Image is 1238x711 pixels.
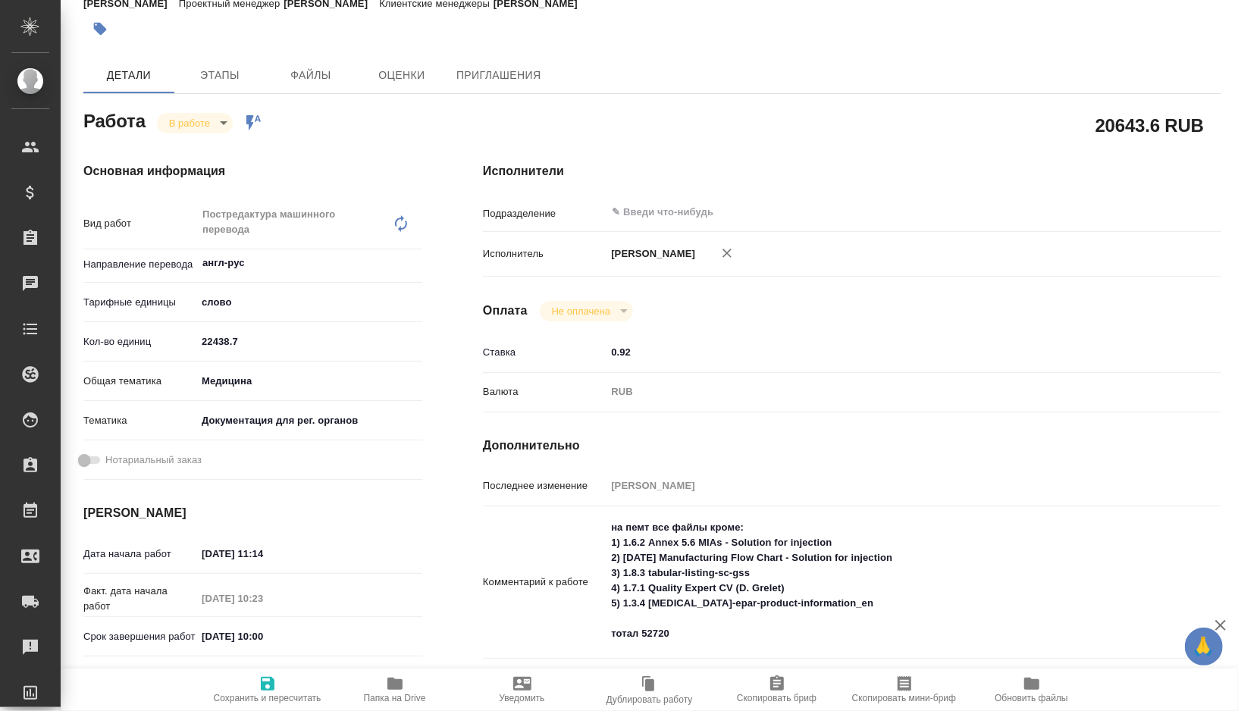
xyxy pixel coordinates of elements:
[196,368,422,394] div: Медицина
[456,66,541,85] span: Приглашения
[710,236,744,270] button: Удалить исполнителя
[196,543,329,565] input: ✎ Введи что-нибудь
[83,216,196,231] p: Вид работ
[83,504,422,522] h4: [PERSON_NAME]
[83,547,196,562] p: Дата начала работ
[83,584,196,614] p: Факт. дата начала работ
[483,437,1221,455] h4: Дополнительно
[183,66,256,85] span: Этапы
[483,345,606,360] p: Ставка
[1185,628,1223,666] button: 🙏
[483,162,1221,180] h4: Исполнители
[83,629,196,644] p: Срок завершения работ
[737,693,816,703] span: Скопировать бриф
[606,515,1160,647] textarea: на пемт все файлы кроме: 1) 1.6.2 Annex 5.6 MIAs - Solution for injection 2) [DATE] Manufacturing...
[483,575,606,590] p: Комментарий к работе
[606,341,1160,363] input: ✎ Введи что-нибудь
[1152,211,1155,214] button: Open
[204,669,331,711] button: Сохранить и пересчитать
[196,290,422,315] div: слово
[196,587,329,609] input: Пустое поле
[483,206,606,221] p: Подразделение
[606,246,695,262] p: [PERSON_NAME]
[483,302,528,320] h4: Оплата
[364,693,426,703] span: Папка на Drive
[83,257,196,272] p: Направление перевода
[196,408,422,434] div: Документация для рег. органов
[483,478,606,493] p: Последнее изменение
[196,330,422,352] input: ✎ Введи что-нибудь
[606,475,1160,496] input: Пустое поле
[274,66,347,85] span: Файлы
[92,66,165,85] span: Детали
[841,669,968,711] button: Скопировать мини-бриф
[610,203,1105,221] input: ✎ Введи что-нибудь
[1095,112,1204,138] h2: 20643.6 RUB
[483,384,606,399] p: Валюта
[214,693,321,703] span: Сохранить и пересчитать
[83,162,422,180] h4: Основная информация
[196,625,329,647] input: ✎ Введи что-нибудь
[365,66,438,85] span: Оценки
[586,669,713,711] button: Дублировать работу
[83,295,196,310] p: Тарифные единицы
[500,693,545,703] span: Уведомить
[165,117,215,130] button: В работе
[331,669,459,711] button: Папка на Drive
[995,693,1068,703] span: Обновить файлы
[713,669,841,711] button: Скопировать бриф
[852,693,956,703] span: Скопировать мини-бриф
[606,694,693,705] span: Дублировать работу
[459,669,586,711] button: Уведомить
[83,12,117,45] button: Добавить тэг
[83,334,196,349] p: Кол-во единиц
[606,667,1160,693] textarea: /Clients/Sanofi/Orders/S_SNF-6789/Translated/S_SNF-6789-WK-008
[547,305,615,318] button: Не оплачена
[414,262,417,265] button: Open
[83,413,196,428] p: Тематика
[540,301,633,321] div: В работе
[83,106,146,133] h2: Работа
[483,246,606,262] p: Исполнитель
[606,379,1160,405] div: RUB
[157,113,233,133] div: В работе
[83,374,196,389] p: Общая тематика
[968,669,1095,711] button: Обновить файлы
[1191,631,1217,662] span: 🙏
[105,453,202,468] span: Нотариальный заказ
